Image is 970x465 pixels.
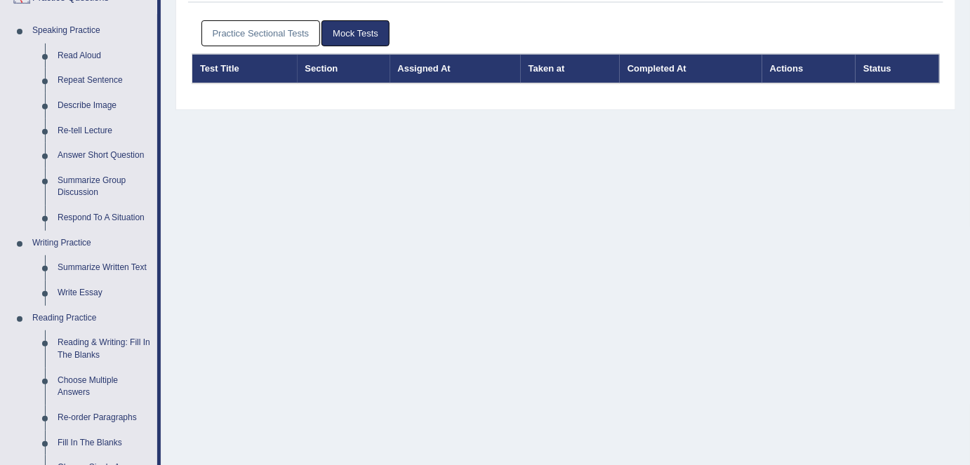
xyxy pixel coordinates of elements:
a: Summarize Group Discussion [51,168,157,205]
a: Choose Multiple Answers [51,368,157,405]
a: Reading Practice [26,306,157,331]
th: Section [298,54,390,83]
th: Taken at [521,54,620,83]
a: Repeat Sentence [51,68,157,93]
th: Assigned At [390,54,521,83]
th: Status [856,54,939,83]
th: Completed At [620,54,762,83]
a: Re-tell Lecture [51,119,157,144]
a: Respond To A Situation [51,205,157,231]
a: Answer Short Question [51,143,157,168]
a: Describe Image [51,93,157,119]
a: Re-order Paragraphs [51,405,157,431]
a: Fill In The Blanks [51,431,157,456]
a: Mock Tests [321,20,390,46]
a: Writing Practice [26,231,157,256]
th: Test Title [192,54,298,83]
a: Reading & Writing: Fill In The Blanks [51,330,157,368]
a: Write Essay [51,281,157,306]
th: Actions [762,54,856,83]
a: Read Aloud [51,43,157,69]
a: Summarize Written Text [51,255,157,281]
a: Practice Sectional Tests [201,20,321,46]
a: Speaking Practice [26,18,157,43]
